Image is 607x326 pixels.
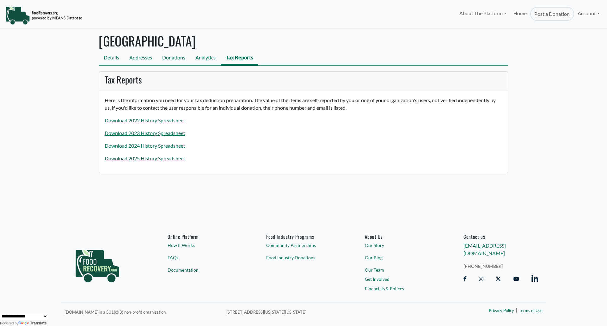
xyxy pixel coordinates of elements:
[5,6,82,25] img: NavigationLogo_FoodRecovery-91c16205cd0af1ed486a0f1a7774a6544ea792ac00100771e7dd3ec7c0e58e41.png
[365,234,439,239] a: About Us
[105,117,185,123] a: Download 2022 History Spreadsheet
[105,130,185,136] a: Download 2023 History Spreadsheet
[157,51,190,65] a: Donations
[226,308,421,316] p: [STREET_ADDRESS][US_STATE][US_STATE]
[69,234,126,294] img: food_recovery_green_logo-76242d7a27de7ed26b67be613a865d9c9037ba317089b267e0515145e5e51427.png
[456,7,510,20] a: About The Platform
[105,155,185,161] a: Download 2025 History Spreadsheet
[105,96,503,112] p: Here is the information you need for your tax deduction preparation. The value of the items are s...
[221,51,258,65] a: Tax Reports
[365,267,439,273] a: Our Team
[574,7,603,20] a: Account
[168,242,242,249] a: How It Works
[463,234,538,239] h6: Contact us
[365,285,439,292] a: Financials & Polices
[105,74,503,85] h3: Tax Reports
[64,308,219,316] p: [DOMAIN_NAME] is a 501(c)(3) non-profit organization.
[266,234,341,239] h6: Food Industry Programs
[105,143,185,149] a: Download 2024 History Spreadsheet
[266,254,341,261] a: Food Industry Donations
[365,242,439,249] a: Our Story
[516,306,517,314] span: |
[99,51,124,65] a: Details
[519,308,543,314] a: Terms of Use
[365,276,439,283] a: Get Involved
[190,51,221,65] a: Analytics
[18,321,47,325] a: Translate
[266,242,341,249] a: Community Partnerships
[365,254,439,261] a: Our Blog
[168,254,242,261] a: FAQs
[168,234,242,239] h6: Online Platform
[489,308,514,314] a: Privacy Policy
[168,267,242,273] a: Documentation
[463,243,506,256] a: [EMAIL_ADDRESS][DOMAIN_NAME]
[99,33,508,48] h1: [GEOGRAPHIC_DATA]
[18,321,30,326] img: Google Translate
[530,7,574,21] a: Post a Donation
[124,51,157,65] a: Addresses
[510,7,530,21] a: Home
[463,263,538,269] a: [PHONE_NUMBER]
